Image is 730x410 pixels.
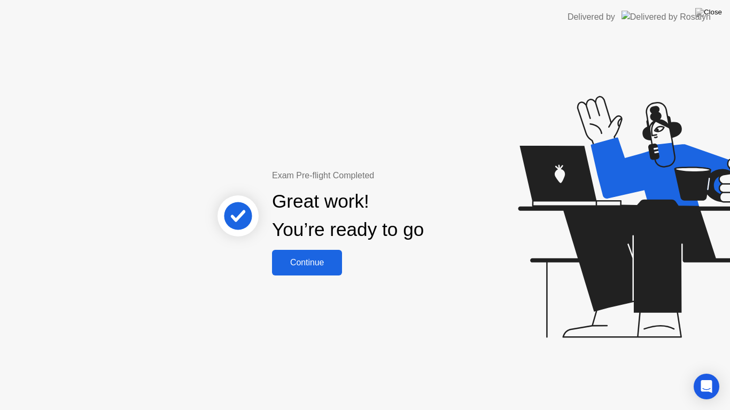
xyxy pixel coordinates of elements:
[622,11,711,23] img: Delivered by Rosalyn
[275,258,339,267] div: Continue
[694,374,719,399] div: Open Intercom Messenger
[695,8,722,17] img: Close
[272,169,493,182] div: Exam Pre-flight Completed
[272,250,342,275] button: Continue
[568,11,615,23] div: Delivered by
[272,187,424,244] div: Great work! You’re ready to go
